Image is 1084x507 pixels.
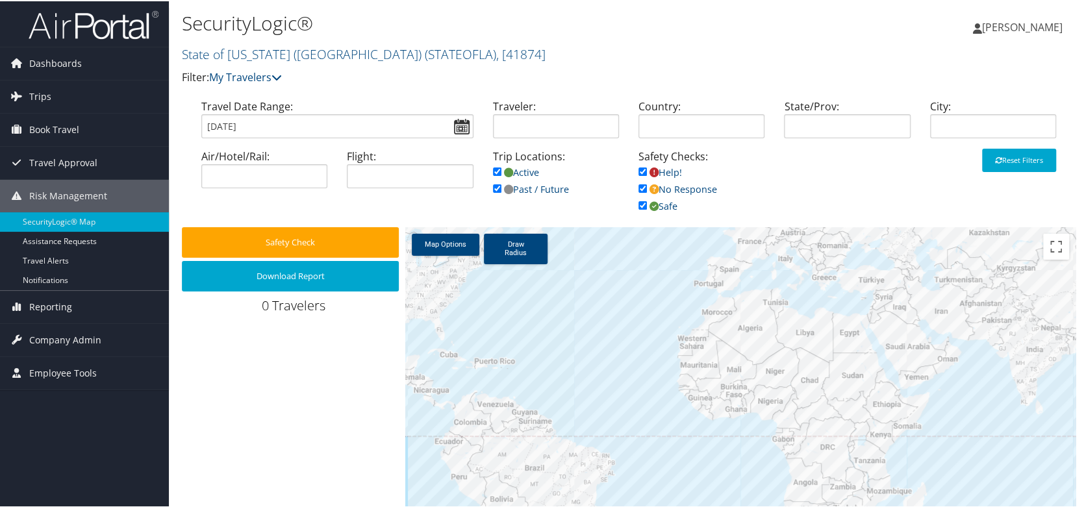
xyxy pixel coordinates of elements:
[182,8,777,36] h1: SecurityLogic®
[29,323,101,355] span: Company Admin
[412,232,479,254] a: Map Options
[182,44,546,62] a: State of [US_STATE] ([GEOGRAPHIC_DATA])
[629,97,774,147] div: Country:
[982,19,1063,33] span: [PERSON_NAME]
[192,97,483,147] div: Travel Date Range:
[29,112,79,145] span: Book Travel
[29,8,158,39] img: airportal-logo.png
[29,179,107,211] span: Risk Management
[29,46,82,79] span: Dashboards
[29,79,51,112] span: Trips
[425,44,496,62] span: ( STATEOFLA )
[29,290,72,322] span: Reporting
[209,69,282,83] a: My Travelers
[484,232,548,263] a: Draw Radius
[483,97,629,147] div: Traveler:
[638,182,717,194] a: No Response
[774,97,920,147] div: State/Prov:
[638,165,682,177] a: Help!
[29,145,97,178] span: Travel Approval
[182,260,399,290] button: Download Report
[629,147,774,226] div: Safety Checks:
[182,68,777,85] p: Filter:
[337,147,483,197] div: Flight:
[638,199,677,211] a: Safe
[29,356,97,388] span: Employee Tools
[493,165,539,177] a: Active
[182,295,405,320] div: 0 Travelers
[920,97,1066,147] div: City:
[973,6,1076,45] a: [PERSON_NAME]
[493,182,569,194] a: Past / Future
[496,44,546,62] span: , [ 41874 ]
[982,147,1056,171] button: Reset Filters
[1043,232,1069,258] button: Toggle fullscreen view
[483,147,629,209] div: Trip Locations:
[192,147,337,197] div: Air/Hotel/Rail:
[182,226,399,256] button: Safety Check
